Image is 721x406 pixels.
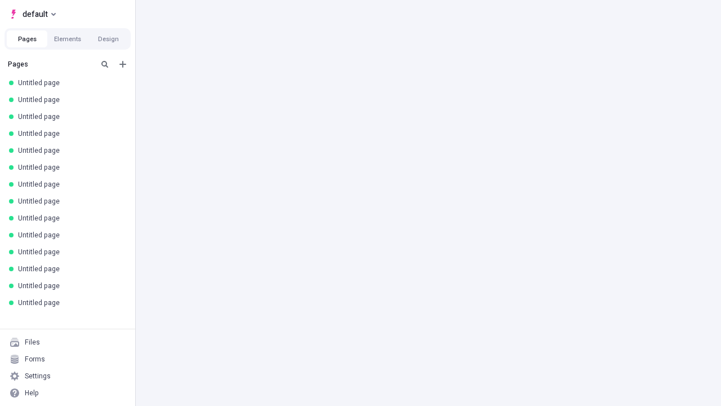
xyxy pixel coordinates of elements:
[18,248,122,257] div: Untitled page
[18,129,122,138] div: Untitled page
[18,298,122,307] div: Untitled page
[47,30,88,47] button: Elements
[116,58,130,71] button: Add new
[25,338,40,347] div: Files
[18,78,122,87] div: Untitled page
[18,146,122,155] div: Untitled page
[25,355,45,364] div: Forms
[5,6,60,23] button: Select site
[18,197,122,206] div: Untitled page
[18,264,122,273] div: Untitled page
[25,389,39,398] div: Help
[18,281,122,290] div: Untitled page
[18,180,122,189] div: Untitled page
[18,214,122,223] div: Untitled page
[18,163,122,172] div: Untitled page
[18,231,122,240] div: Untitled page
[18,95,122,104] div: Untitled page
[23,7,48,21] span: default
[88,30,128,47] button: Design
[25,372,51,381] div: Settings
[18,112,122,121] div: Untitled page
[8,60,94,69] div: Pages
[7,30,47,47] button: Pages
